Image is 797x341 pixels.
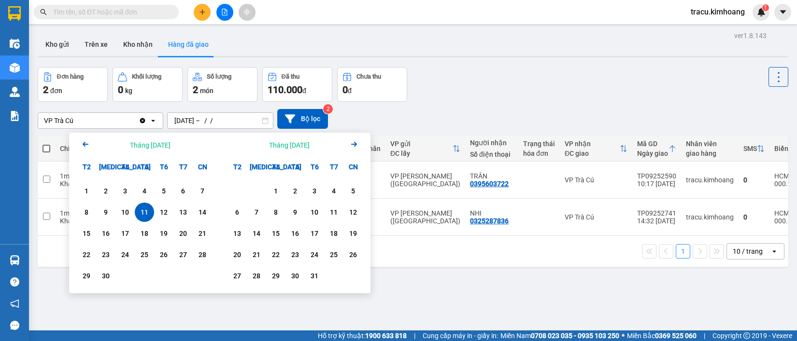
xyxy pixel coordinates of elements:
[173,181,193,201] div: Choose Thứ Bảy, tháng 09 6 2025. It's available.
[739,136,769,162] th: Toggle SortBy
[115,203,135,222] div: Choose Thứ Tư, tháng 09 10 2025. It's available.
[288,206,302,218] div: 9
[154,181,173,201] div: Choose Thứ Sáu, tháng 09 5 2025. It's available.
[288,185,302,197] div: 2
[173,157,193,177] div: T7
[734,30,767,41] div: ver 1.8.143
[285,157,305,177] div: T5
[99,228,113,239] div: 16
[115,224,135,243] div: Choose Thứ Tư, tháng 09 17 2025. It's available.
[154,157,173,177] div: T6
[305,181,324,201] div: Choose Thứ Sáu, tháng 10 3 2025. It's available.
[250,249,263,260] div: 21
[10,87,20,97] img: warehouse-icon
[176,249,190,260] div: 27
[77,224,96,243] div: Choose Thứ Hai, tháng 09 15 2025. It's available.
[288,270,302,282] div: 30
[228,157,247,177] div: T2
[138,249,151,260] div: 25
[50,87,62,95] span: đơn
[247,157,266,177] div: [MEDICAL_DATA]
[138,228,151,239] div: 18
[365,332,407,340] strong: 1900 633 818
[80,138,91,150] svg: Arrow Left
[80,228,93,239] div: 15
[423,330,498,341] span: Cung cấp máy in - giấy in:
[154,245,173,264] div: Choose Thứ Sáu, tháng 09 26 2025. It's available.
[228,203,247,222] div: Choose Thứ Hai, tháng 10 6 2025. It's available.
[390,209,460,225] div: VP [PERSON_NAME] ([GEOGRAPHIC_DATA])
[193,157,212,177] div: CN
[196,228,209,239] div: 21
[160,33,216,56] button: Hàng đã giao
[743,332,750,339] span: copyright
[632,136,681,162] th: Toggle SortBy
[346,206,360,218] div: 12
[80,270,93,282] div: 29
[115,33,160,56] button: Kho nhận
[168,113,273,128] input: Select a date range.
[44,116,73,125] div: VP Trà Cú
[637,209,676,217] div: TP09252741
[348,138,360,151] button: Next month.
[327,206,341,218] div: 11
[99,185,113,197] div: 2
[60,180,89,188] div: Khác
[285,203,305,222] div: Choose Thứ Năm, tháng 10 9 2025. It's available.
[196,206,209,218] div: 14
[96,157,115,177] div: [MEDICAL_DATA]
[199,9,206,15] span: plus
[139,117,146,124] svg: Clear value
[10,63,20,73] img: warehouse-icon
[269,140,310,150] div: Tháng [DATE]
[250,206,263,218] div: 7
[132,73,161,80] div: Khối lượng
[193,181,212,201] div: Choose Chủ Nhật, tháng 09 7 2025. It's available.
[266,245,285,264] div: Choose Thứ Tư, tháng 10 22 2025. It's available.
[77,245,96,264] div: Choose Thứ Hai, tháng 09 22 2025. It's available.
[269,270,283,282] div: 29
[96,245,115,264] div: Choose Thứ Ba, tháng 09 23 2025. It's available.
[676,244,690,259] button: 1
[268,84,302,95] span: 110.000
[228,266,247,286] div: Choose Thứ Hai, tháng 10 27 2025. It's available.
[10,39,20,49] img: warehouse-icon
[60,209,89,217] div: 1 món
[157,249,171,260] div: 26
[356,73,381,80] div: Chưa thu
[348,138,360,150] svg: Arrow Right
[565,140,620,148] div: VP nhận
[115,181,135,201] div: Choose Thứ Tư, tháng 09 3 2025. It's available.
[196,185,209,197] div: 7
[138,185,151,197] div: 4
[230,206,244,218] div: 6
[305,157,324,177] div: T6
[637,140,669,148] div: Mã GD
[187,67,257,102] button: Số lượng2món
[637,217,676,225] div: 14:32 [DATE]
[686,150,734,157] div: giao hàng
[243,9,250,15] span: aim
[390,172,460,188] div: VP [PERSON_NAME] ([GEOGRAPHIC_DATA])
[324,157,343,177] div: T7
[115,157,135,177] div: T4
[266,203,285,222] div: Choose Thứ Tư, tháng 10 8 2025. It's available.
[69,133,370,293] div: Calendar.
[43,84,48,95] span: 2
[414,330,415,341] span: |
[115,245,135,264] div: Choose Thứ Tư, tháng 09 24 2025. It's available.
[130,140,171,150] div: Tháng [DATE]
[288,249,302,260] div: 23
[38,67,108,102] button: Đơn hàng2đơn
[269,228,283,239] div: 15
[216,4,233,21] button: file-add
[200,87,213,95] span: món
[302,87,306,95] span: đ
[118,206,132,218] div: 10
[285,181,305,201] div: Choose Thứ Năm, tháng 10 2 2025. It's available.
[348,87,352,95] span: đ
[655,332,697,340] strong: 0369 525 060
[96,266,115,286] div: Choose Thứ Ba, tháng 09 30 2025. It's available.
[10,255,20,265] img: warehouse-icon
[221,9,228,15] span: file-add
